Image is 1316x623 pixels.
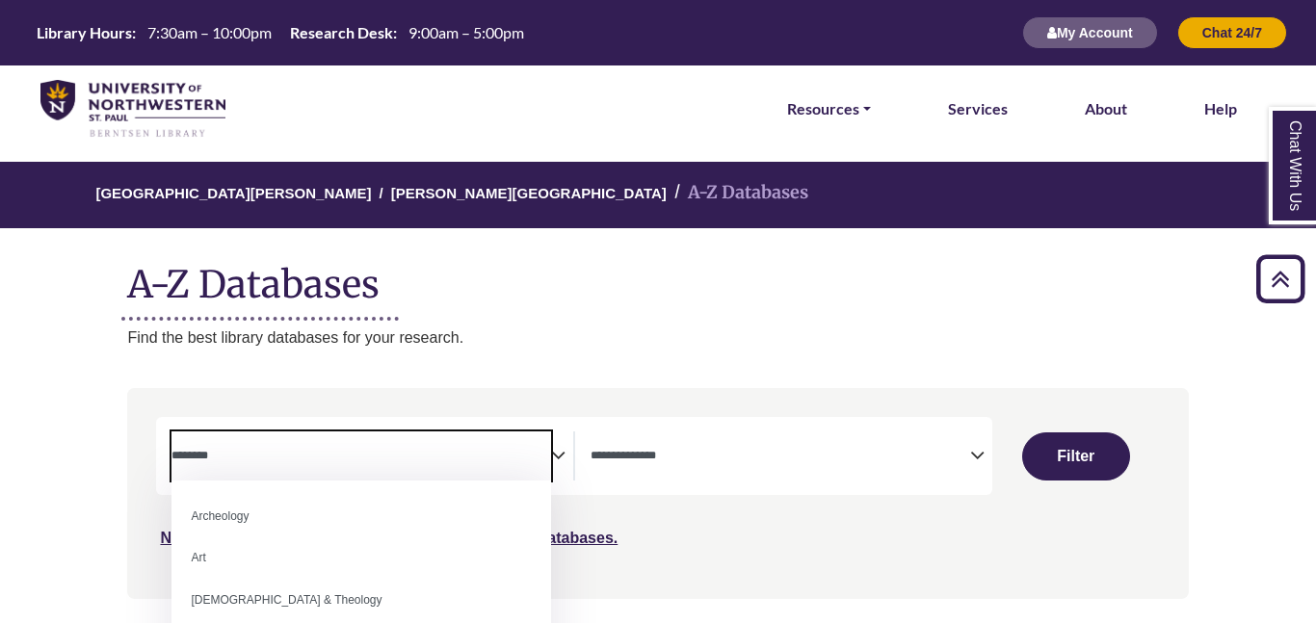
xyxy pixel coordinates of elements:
button: Submit for Search Results [1022,432,1130,480]
a: About [1085,96,1127,121]
li: [DEMOGRAPHIC_DATA] & Theology [171,580,550,621]
p: Find the best library databases for your research. [127,325,1188,350]
a: [GEOGRAPHIC_DATA][PERSON_NAME] [95,182,371,201]
a: Not sure where to start? Check our Recommended Databases. [160,530,618,546]
a: Chat 24/7 [1177,24,1287,40]
li: A-Z Databases [667,179,808,207]
h1: A-Z Databases [127,247,1188,306]
a: Help [1204,96,1237,121]
a: Services [948,96,1008,121]
a: [PERSON_NAME][GEOGRAPHIC_DATA] [391,182,667,201]
textarea: Search [591,450,970,465]
textarea: Search [171,450,551,465]
span: 9:00am – 5:00pm [408,23,524,41]
th: Research Desk: [282,22,398,42]
a: My Account [1022,24,1158,40]
a: Resources [787,96,871,121]
nav: Search filters [127,388,1188,598]
a: Hours Today [29,22,532,44]
button: My Account [1022,16,1158,49]
li: Art [171,537,550,579]
button: Chat 24/7 [1177,16,1287,49]
table: Hours Today [29,22,532,40]
span: 7:30am – 10:00pm [147,23,272,41]
th: Library Hours: [29,22,137,42]
nav: breadcrumb [127,162,1188,228]
li: Archeology [171,496,550,537]
img: library_home [40,80,225,139]
a: Back to Top [1250,266,1311,292]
